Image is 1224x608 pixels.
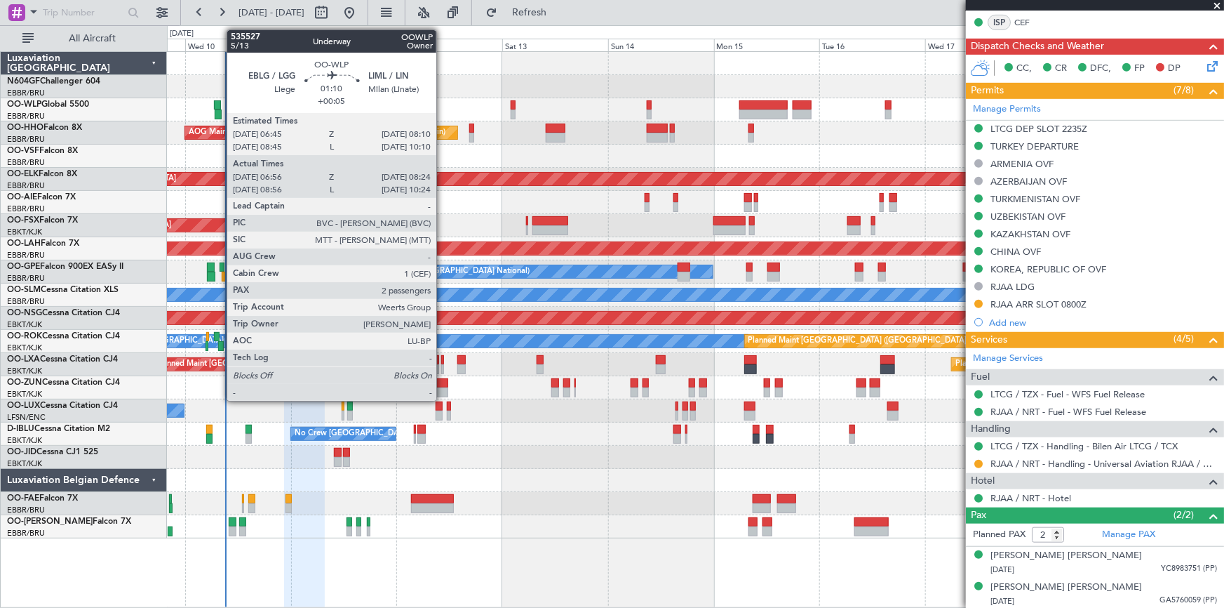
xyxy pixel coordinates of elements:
span: All Aircraft [36,34,148,44]
a: EBKT/KJK [7,319,42,330]
span: N604GF [7,77,40,86]
span: (7/8) [1173,83,1194,98]
a: EBBR/BRU [7,88,45,98]
div: RJAA LDG [990,281,1035,293]
a: OO-LXACessna Citation CJ4 [7,355,118,364]
a: OO-ZUNCessna Citation CJ4 [7,378,120,387]
div: ISP [988,15,1011,30]
span: DP [1168,62,1181,76]
a: EBBR/BRU [7,250,45,260]
span: Handling [971,421,1011,437]
span: OO-LUX [7,402,40,410]
a: OO-[PERSON_NAME]Falcon 7X [7,517,131,526]
div: Planned Maint Geneva (Cointrin) [330,122,445,143]
a: D-IBLUCessna Citation M2 [7,425,110,433]
a: OO-LAHFalcon 7X [7,239,79,248]
a: LFSN/ENC [7,412,46,423]
div: Thu 11 [291,39,397,51]
a: OO-VSFFalcon 8X [7,147,78,155]
a: OO-NSGCessna Citation CJ4 [7,309,120,317]
div: TURKEY DEPARTURE [990,140,1079,152]
a: RJAA / NRT - Hotel [990,492,1071,504]
button: All Aircraft [15,27,152,50]
a: LTCG / TZX - Handling - Bilen Air LTCG / TCX [990,440,1178,452]
span: OO-[PERSON_NAME] [7,517,93,526]
span: OO-VSF [7,147,39,155]
div: Planned Maint [GEOGRAPHIC_DATA] ([GEOGRAPHIC_DATA]) [748,331,969,352]
div: KOREA, REPUBLIC OF OVF [990,263,1106,275]
div: TURKMENISTAN OVF [990,193,1080,205]
a: OO-FSXFalcon 7X [7,216,78,225]
span: OO-AIE [7,193,37,201]
span: OO-FSX [7,216,39,225]
span: (4/5) [1173,331,1194,346]
span: [DATE] - [DATE] [238,6,304,19]
span: Pax [971,508,986,524]
div: Fri 12 [396,39,502,51]
span: OO-SLM [7,286,41,294]
span: OO-GPE [7,263,40,271]
span: DFC, [1090,62,1111,76]
span: CC, [1016,62,1032,76]
span: GA5760059 (PP) [1159,595,1217,607]
a: OO-AIEFalcon 7X [7,193,76,201]
a: RJAA / NRT - Fuel - WFS Fuel Release [990,406,1146,418]
div: ARMENIA OVF [990,158,1054,170]
span: OO-JID [7,448,36,456]
a: OO-JIDCessna CJ1 525 [7,448,98,456]
div: No Crew [GEOGRAPHIC_DATA] ([GEOGRAPHIC_DATA] National) [295,261,530,282]
div: [PERSON_NAME] [PERSON_NAME] [990,549,1142,563]
a: EBKT/KJK [7,227,42,237]
span: OO-ROK [7,332,42,341]
a: OO-GPEFalcon 900EX EASy II [7,263,123,271]
a: CEF [1014,16,1046,29]
a: EBBR/BRU [7,134,45,145]
span: [DATE] [990,596,1014,607]
a: EBBR/BRU [7,505,45,515]
span: Dispatch Checks and Weather [971,39,1104,55]
div: AOG Maint [US_STATE] ([GEOGRAPHIC_DATA]) [189,122,358,143]
a: LTCG / TZX - Fuel - WFS Fuel Release [990,388,1145,400]
label: Planned PAX [973,528,1025,542]
div: KAZAKHSTAN OVF [990,228,1070,240]
a: EBKT/KJK [7,366,42,376]
div: Sat 13 [502,39,608,51]
div: [PERSON_NAME] [PERSON_NAME] [990,581,1142,595]
span: Hotel [971,473,995,489]
span: FP [1134,62,1145,76]
a: N604GFChallenger 604 [7,77,100,86]
span: Services [971,332,1007,348]
a: EBKT/KJK [7,389,42,399]
a: EBBR/BRU [7,204,45,214]
a: OO-SLMCessna Citation XLS [7,286,119,294]
span: OO-LAH [7,239,41,248]
a: OO-ELKFalcon 8X [7,170,77,178]
div: RJAA ARR SLOT 0800Z [990,298,1087,310]
a: EBKT/KJK [7,343,42,353]
div: Planned Maint [GEOGRAPHIC_DATA] ([GEOGRAPHIC_DATA]) [955,354,1176,375]
span: YC8983751 (PP) [1161,563,1217,575]
button: Refresh [479,1,563,24]
a: EBBR/BRU [7,296,45,307]
div: Tue 16 [819,39,925,51]
span: Refresh [500,8,559,18]
a: OO-FAEFalcon 7X [7,494,78,503]
div: Add new [989,317,1217,329]
span: OO-NSG [7,309,42,317]
a: Manage Services [973,352,1043,366]
a: EBKT/KJK [7,458,42,469]
div: LTCG DEP SLOT 2235Z [990,123,1087,135]
div: CHINA OVF [990,246,1041,258]
input: Trip Number [43,2,123,23]
span: D-IBLU [7,425,34,433]
a: Manage PAX [1102,528,1155,542]
span: OO-WLP [7,100,41,109]
a: OO-LUXCessna Citation CJ4 [7,402,118,410]
a: Manage Permits [973,103,1041,117]
a: OO-WLPGlobal 5500 [7,100,89,109]
span: OO-FAE [7,494,39,503]
a: EBBR/BRU [7,157,45,168]
span: [DATE] [990,564,1014,575]
div: A/C Unavailable [GEOGRAPHIC_DATA] ([GEOGRAPHIC_DATA] National) [83,331,344,352]
div: UZBEKISTAN OVF [990,211,1065,223]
